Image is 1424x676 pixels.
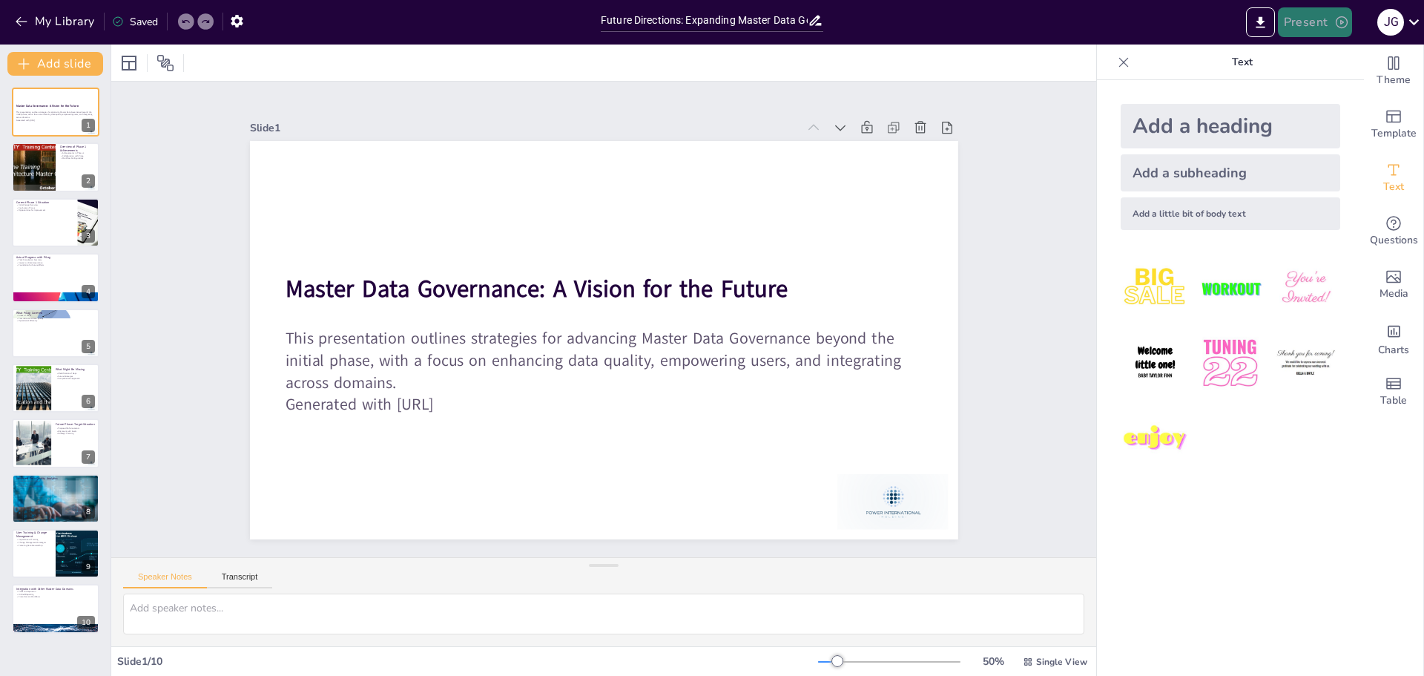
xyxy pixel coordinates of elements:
[435,19,694,646] p: This presentation outlines strategies for advancing Master Data Governance beyond the initial pha...
[1370,232,1418,249] span: Questions
[16,476,95,480] p: Advanced Data Quality Analytics
[16,595,95,598] p: Cross-Domain Workflows
[16,310,95,315] p: What PiLog Covered
[1380,393,1407,409] span: Table
[12,584,99,633] div: 10
[1377,9,1404,36] div: J G
[16,104,79,108] strong: Master Data Governance: A Vision for the Future
[12,309,99,358] div: 5
[16,259,95,262] p: Task Completion Summary
[16,539,51,542] p: Importance of Training
[82,560,95,574] div: 9
[1121,254,1190,323] img: 1.jpeg
[16,314,95,317] p: Areas of Focus
[16,479,95,482] p: Implementation Strategies
[77,616,95,629] div: 10
[1377,72,1411,88] span: Theme
[1196,254,1265,323] img: 2.jpeg
[1379,286,1408,302] span: Media
[16,544,51,547] p: Fostering Data Stewardship
[16,255,95,260] p: Actual Progress with PiLog
[60,157,95,160] p: Workflow Configurations
[60,151,95,154] p: Achievements in Phase 1
[1378,342,1409,358] span: Charts
[1121,154,1340,191] div: Add a subheading
[16,541,51,544] p: Change Management Strategies
[16,531,51,539] p: User Training & Change Management
[1364,365,1423,419] div: Add a table
[207,572,273,588] button: Transcript
[1271,329,1340,398] img: 6.jpeg
[82,450,95,464] div: 7
[1364,258,1423,312] div: Add images, graphics, shapes or video
[82,505,95,519] div: 8
[60,144,95,152] p: Overview of Phase 1 Achievements
[56,367,95,372] p: What Might Be Missing
[16,261,95,264] p: Impact on Data Governance
[519,2,705,490] strong: Master Data Governance: A Vision for the Future
[16,119,95,122] p: Generated with [URL]
[12,419,99,467] div: 7
[601,10,808,31] input: Insert title
[60,154,95,157] p: Collaboration with PiLog
[1364,45,1423,98] div: Change the overall theme
[56,375,95,378] p: Future Strategies
[82,340,95,353] div: 5
[1364,151,1423,205] div: Add text boxes
[1377,7,1404,37] button: J G
[16,319,95,322] p: Operational Efficiency
[117,51,141,75] div: Layout
[1135,45,1349,80] p: Text
[11,10,101,33] button: My Library
[1364,98,1423,151] div: Add ready made slides
[1371,125,1417,142] span: Template
[7,52,103,76] button: Add slide
[975,654,1011,669] div: 50 %
[82,229,95,243] div: 3
[16,317,95,320] p: Commitment to Data Quality
[112,15,158,29] div: Saved
[56,427,95,430] p: Proposed Enhancements
[414,39,632,652] p: Generated with [URL]
[82,285,95,298] div: 4
[12,88,99,137] div: 1
[16,209,73,212] p: Opportunities for Improvement
[1271,254,1340,323] img: 3.jpeg
[82,119,95,132] div: 1
[16,586,95,591] p: Integration with Other Master Data Domains
[12,253,99,302] div: 4
[16,264,95,267] p: Foundation for Future Efforts
[56,378,95,381] p: Comprehensive Approach
[1121,329,1190,398] img: 4.jpeg
[1246,7,1275,37] button: Export to PowerPoint
[1196,329,1265,398] img: 5.jpeg
[16,485,95,488] p: Enhancing Data Governance
[12,474,99,523] div: 8
[1364,312,1423,365] div: Add charts and graphs
[1036,656,1087,668] span: Single View
[16,592,95,595] p: Unified Reporting
[12,364,99,413] div: 6
[16,111,95,119] p: This presentation outlines strategies for advancing Master Data Governance beyond the initial pha...
[1364,205,1423,258] div: Get real-time input from your audience
[56,433,95,436] p: Strategic Planning
[1121,404,1190,473] img: 7.jpeg
[82,395,95,408] div: 6
[56,422,95,427] p: Future Phase: Target Situation
[16,482,95,485] p: AI Use Cases
[1383,179,1404,195] span: Text
[16,203,73,206] p: Initial Scope Overview
[1121,197,1340,230] div: Add a little bit of body text
[16,206,73,209] p: Key Areas of Focus
[12,529,99,578] div: 9
[56,430,95,433] p: Alignment with Goals
[1278,7,1352,37] button: Present
[1121,104,1340,148] div: Add a heading
[82,174,95,188] div: 2
[16,200,73,205] p: Current Phase 1 Situation
[12,198,99,247] div: 3
[117,654,818,669] div: Slide 1 / 10
[56,372,95,375] p: Identification of Gaps
[16,590,95,593] p: Plans for Expansion
[12,142,99,191] div: 2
